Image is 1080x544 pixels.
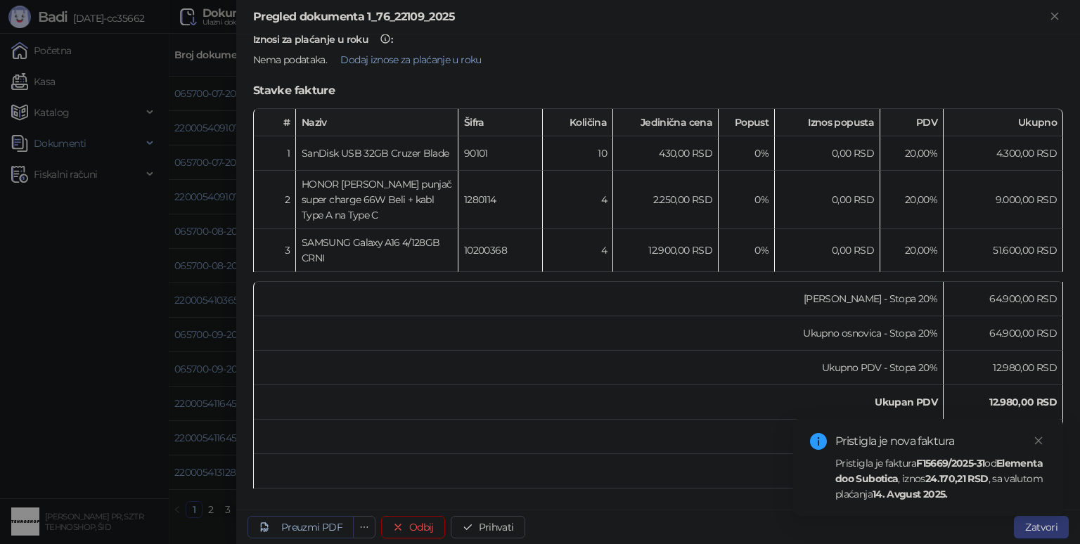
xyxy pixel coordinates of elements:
th: Ukupno [944,109,1063,136]
th: Šifra [458,109,543,136]
th: Količina [543,109,613,136]
td: 64.900,00 RSD [944,316,1063,351]
th: # [254,109,296,136]
td: 9.000,00 RSD [944,171,1063,229]
span: Nema podataka [253,53,326,66]
span: close [1034,436,1043,446]
th: Jedinična cena [613,109,719,136]
div: . [252,48,1065,71]
button: Zatvori [1046,8,1063,25]
strong: F15669/2025-31 [916,457,984,469]
td: Ukupno PDV - Stopa 20% [254,351,944,385]
span: info-circle [810,433,827,450]
strong: 14. Avgust 2025. [873,488,948,500]
a: Close [1031,433,1046,448]
td: 0,00 RSD [775,136,880,171]
strong: 24.170,21 RSD [925,472,989,485]
h5: Stavke fakture [253,82,1063,99]
td: 0% [719,171,775,229]
div: Iznosi za plaćanje u roku [253,34,368,44]
td: 4 [543,171,613,229]
td: [PERSON_NAME] - Stopa 20% [254,282,944,316]
td: 1280114 [458,171,543,229]
span: 20,00 % [905,147,937,160]
strong: : [253,33,392,46]
th: Popust [719,109,775,136]
button: Zatvori [1014,516,1069,538]
td: 90101 [458,136,543,171]
td: 51.600,00 RSD [944,229,1063,272]
td: 2 [254,171,296,229]
td: 0% [719,229,775,272]
td: 3 [254,229,296,272]
td: 1 [254,136,296,171]
strong: 12.980,00 RSD [989,396,1057,408]
div: SanDisk USB 32GB Cruzer Blade [302,145,452,161]
div: Pristigla je faktura od , iznos , sa valutom plaćanja [835,455,1046,502]
div: Pregled dokumenta 1_76_22109_2025 [253,8,1046,25]
div: HONOR [PERSON_NAME] punjač super charge 66W Beli + kabl Type A na Type C [302,176,452,223]
button: Prihvati [451,516,525,538]
td: 430,00 RSD [613,136,719,171]
td: 2.250,00 RSD [613,171,719,229]
td: 10 [543,136,613,171]
div: Preuzmi PDF [281,521,342,533]
button: Dodaj iznose za plaćanje u roku [329,48,492,71]
a: Preuzmi PDF [247,516,354,538]
button: Odbij [381,516,445,538]
span: ellipsis [359,522,369,532]
strong: Ukupan PDV [875,396,937,408]
td: 12.980,00 RSD [944,351,1063,385]
td: 0% [719,136,775,171]
td: 4.300,00 RSD [944,136,1063,171]
span: 20,00 % [905,244,937,257]
div: SAMSUNG Galaxy A16 4/128GB CRNI [302,235,452,266]
th: Iznos popusta [775,109,880,136]
td: Ukupno osnovica - Stopa 20% [254,316,944,351]
th: PDV [880,109,944,136]
td: 0,00 RSD [775,229,880,272]
td: 12.900,00 RSD [613,229,719,272]
div: Pristigla je nova faktura [835,433,1046,450]
td: 64.900,00 RSD [944,282,1063,316]
th: Naziv [296,109,458,136]
td: 4 [543,229,613,272]
td: 10200368 [458,229,543,272]
span: 20,00 % [905,193,937,206]
td: 0,00 RSD [775,171,880,229]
